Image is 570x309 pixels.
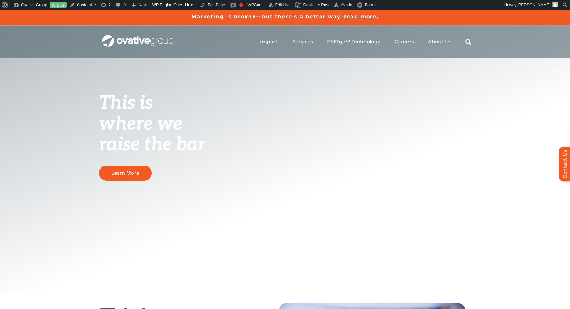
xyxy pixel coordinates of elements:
a: OG_Full_horizontal_WHT [102,34,173,40]
a: EMRge™ Technology [327,39,380,45]
a: Live [50,2,67,8]
nav: Menu [260,32,471,52]
span: This is [99,92,153,114]
a: Services [292,39,313,45]
span: where we raise the bar [99,113,205,156]
a: Marketing is broken—but there’s a better way. [191,14,343,20]
span: Learn More [111,170,139,176]
a: Read more. [342,14,379,20]
div: Focus keyphrase not set [239,3,243,7]
a: About Us [428,39,451,45]
span: [PERSON_NAME] [517,2,550,7]
a: Impact [260,39,278,45]
a: Careers [394,39,414,45]
a: Search [465,39,471,45]
a: Learn More [99,166,152,181]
